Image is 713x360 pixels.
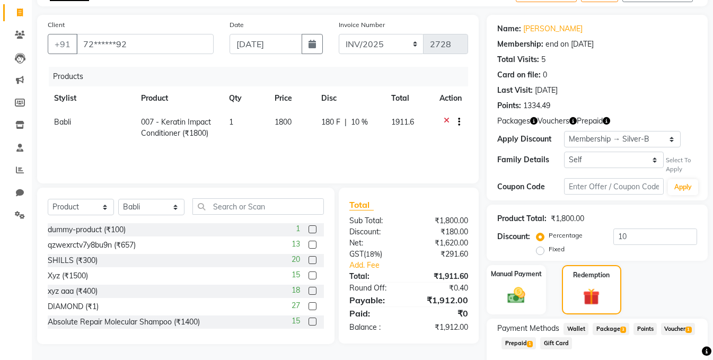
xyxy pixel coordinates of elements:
[497,134,564,145] div: Apply Discount
[341,307,409,320] div: Paid:
[141,117,211,138] span: 007 - Keratin Impact Conditioner (₹1800)
[48,20,65,30] label: Client
[633,323,657,335] span: Points
[48,34,77,54] button: +91
[497,323,559,334] span: Payment Methods
[685,327,691,333] span: 1
[409,307,476,320] div: ₹0
[54,117,71,127] span: Babli
[292,285,300,296] span: 18
[351,117,368,128] span: 10 %
[296,223,300,234] span: 1
[409,249,476,260] div: ₹291.60
[339,20,385,30] label: Invoice Number
[341,322,409,333] div: Balance :
[497,154,564,165] div: Family Details
[540,337,572,349] span: Gift Card
[541,54,545,65] div: 5
[341,226,409,238] div: Discount:
[497,85,533,96] div: Last Visit:
[564,178,664,195] input: Enter Offer / Coupon Code
[549,244,565,254] label: Fixed
[275,117,292,127] span: 1800
[578,286,605,307] img: _gift.svg
[321,117,340,128] span: 180 F
[341,260,477,271] a: Add. Fee
[292,254,300,265] span: 20
[497,213,547,224] div: Product Total:
[391,117,414,127] span: 1911.6
[49,67,476,86] div: Products
[229,117,233,127] span: 1
[497,23,521,34] div: Name:
[409,226,476,238] div: ₹180.00
[497,69,541,81] div: Card on file:
[292,269,300,280] span: 15
[433,86,468,110] th: Action
[564,323,588,335] span: Wallet
[48,255,98,266] div: SHILLS (₹300)
[661,323,695,335] span: Voucher
[341,238,409,249] div: Net:
[385,86,433,110] th: Total
[409,283,476,294] div: ₹0.40
[48,301,99,312] div: DIAMOND (₹1)
[497,39,543,50] div: Membership:
[341,294,409,306] div: Payable:
[409,294,476,306] div: ₹1,912.00
[409,271,476,282] div: ₹1,911.60
[345,117,347,128] span: |
[497,231,530,242] div: Discount:
[668,179,698,195] button: Apply
[549,231,583,240] label: Percentage
[538,116,569,127] span: Vouchers
[341,249,409,260] div: ( )
[48,86,135,110] th: Stylist
[223,86,268,110] th: Qty
[349,249,364,259] span: GST
[502,285,531,305] img: _cash.svg
[366,250,380,258] span: 18%
[491,269,542,279] label: Manual Payment
[593,323,629,335] span: Package
[666,156,697,174] div: Select To Apply
[292,239,300,250] span: 13
[292,315,300,327] span: 15
[192,198,324,215] input: Search or Scan
[349,199,374,210] span: Total
[76,34,214,54] input: Search by Name/Mobile/Email/Code
[48,286,98,297] div: xyz aaa (₹400)
[341,271,409,282] div: Total:
[135,86,223,110] th: Product
[497,54,539,65] div: Total Visits:
[497,100,521,111] div: Points:
[341,283,409,294] div: Round Off:
[48,240,136,251] div: qzwexrctv7y8bu9n (₹657)
[551,213,584,224] div: ₹1,800.00
[545,39,594,50] div: end on [DATE]
[497,116,530,127] span: Packages
[620,327,626,333] span: 3
[315,86,385,110] th: Disc
[48,224,126,235] div: dummy-product (₹100)
[409,238,476,249] div: ₹1,620.00
[523,23,583,34] a: [PERSON_NAME]
[577,116,603,127] span: Prepaid
[527,341,533,347] span: 1
[48,317,200,328] div: Absolute Repair Molecular Shampoo (₹1400)
[573,270,610,280] label: Redemption
[501,337,536,349] span: Prepaid
[409,215,476,226] div: ₹1,800.00
[48,270,88,282] div: Xyz (₹1500)
[409,322,476,333] div: ₹1,912.00
[341,215,409,226] div: Sub Total:
[543,69,547,81] div: 0
[230,20,244,30] label: Date
[523,100,550,111] div: 1334.49
[268,86,315,110] th: Price
[292,300,300,311] span: 27
[535,85,558,96] div: [DATE]
[497,181,564,192] div: Coupon Code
